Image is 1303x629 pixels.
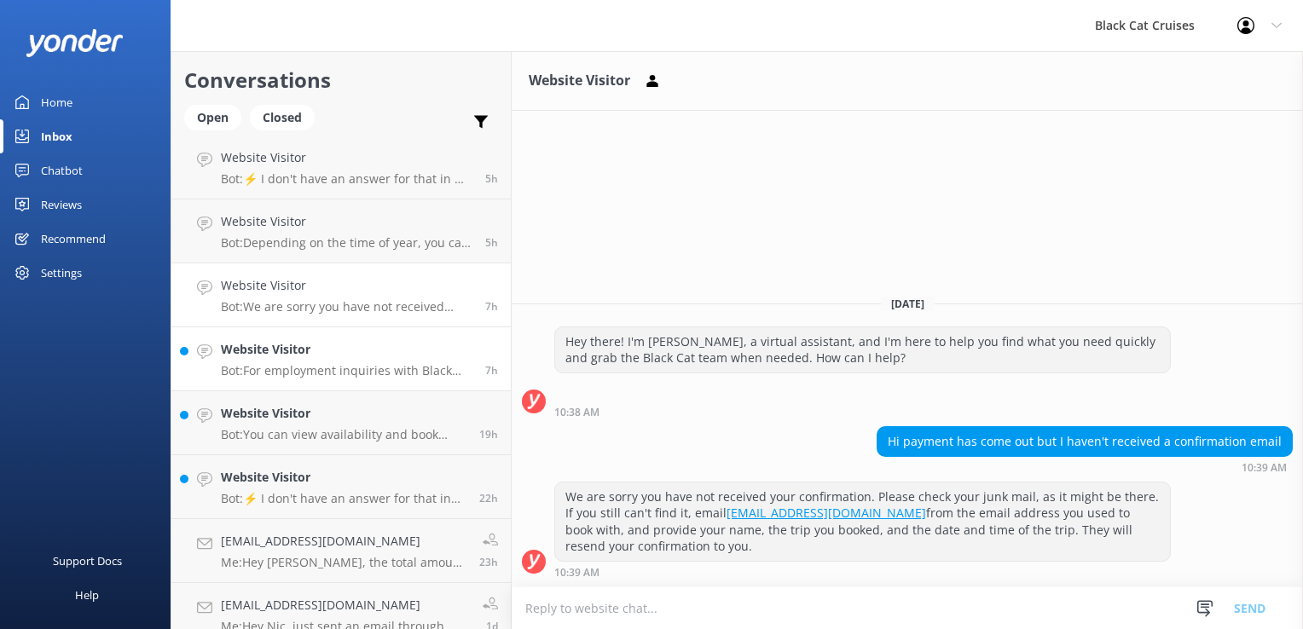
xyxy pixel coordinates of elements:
[171,519,511,583] a: [EMAIL_ADDRESS][DOMAIN_NAME]Me:Hey [PERSON_NAME], the total amount for 2 kids and you return will...
[26,29,124,57] img: yonder-white-logo.png
[53,544,122,578] div: Support Docs
[184,64,498,96] h2: Conversations
[250,107,323,126] a: Closed
[171,391,511,455] a: Website VisitorBot:You can view availability and book your Pirate [PERSON_NAME] tour online at [U...
[41,85,72,119] div: Home
[250,105,315,130] div: Closed
[221,555,466,570] p: Me: Hey [PERSON_NAME], the total amount for 2 kids and you return will be $60 as its $10 each way...
[41,153,83,188] div: Chatbot
[554,407,599,418] strong: 10:38 AM
[877,461,1293,473] div: Sep 18 2025 10:39am (UTC +12:00) Pacific/Auckland
[171,263,511,327] a: Website VisitorBot:We are sorry you have not received your confirmation. Please check your junk m...
[41,256,82,290] div: Settings
[479,427,498,441] span: Sep 17 2025 10:08pm (UTC +12:00) Pacific/Auckland
[75,578,99,612] div: Help
[184,107,250,126] a: Open
[171,327,511,391] a: Website VisitorBot:For employment inquiries with Black Cat Cruises, please contact them at [EMAIL...
[479,555,498,569] span: Sep 17 2025 05:44pm (UTC +12:00) Pacific/Auckland
[184,105,241,130] div: Open
[41,222,106,256] div: Recommend
[221,363,472,378] p: Bot: For employment inquiries with Black Cat Cruises, please contact them at [EMAIL_ADDRESS][DOMA...
[221,404,466,423] h4: Website Visitor
[221,299,472,314] p: Bot: We are sorry you have not received your confirmation. Please check your junk mail, as it mig...
[554,406,1171,418] div: Sep 18 2025 10:38am (UTC +12:00) Pacific/Auckland
[877,427,1292,456] div: Hi payment has come out but I haven't received a confirmation email
[221,171,472,187] p: Bot: ⚡ I don't have an answer for that in my knowledge base. Please try and rephrase your questio...
[727,505,926,521] a: [EMAIL_ADDRESS][DOMAIN_NAME]
[221,212,472,231] h4: Website Visitor
[1242,463,1287,473] strong: 10:39 AM
[479,491,498,505] span: Sep 17 2025 06:59pm (UTC +12:00) Pacific/Auckland
[221,427,466,442] p: Bot: You can view availability and book your Pirate [PERSON_NAME] tour online at [URL][DOMAIN_NAME].
[221,340,472,359] h4: Website Visitor
[221,532,466,551] h4: [EMAIL_ADDRESS][DOMAIN_NAME]
[485,299,498,314] span: Sep 18 2025 10:39am (UTC +12:00) Pacific/Auckland
[221,148,472,167] h4: Website Visitor
[41,119,72,153] div: Inbox
[485,363,498,378] span: Sep 18 2025 09:46am (UTC +12:00) Pacific/Auckland
[221,596,470,615] h4: [EMAIL_ADDRESS][DOMAIN_NAME]
[485,235,498,250] span: Sep 18 2025 12:04pm (UTC +12:00) Pacific/Auckland
[221,276,472,295] h4: Website Visitor
[555,482,1170,561] div: We are sorry you have not received your confirmation. Please check your junk mail, as it might be...
[881,297,935,311] span: [DATE]
[221,235,472,251] p: Bot: Depending on the time of year, you can spend a whole day or half a day on [GEOGRAPHIC_DATA]....
[221,468,466,487] h4: Website Visitor
[554,566,1171,578] div: Sep 18 2025 10:39am (UTC +12:00) Pacific/Auckland
[171,136,511,199] a: Website VisitorBot:⚡ I don't have an answer for that in my knowledge base. Please try and rephras...
[485,171,498,186] span: Sep 18 2025 12:33pm (UTC +12:00) Pacific/Auckland
[171,199,511,263] a: Website VisitorBot:Depending on the time of year, you can spend a whole day or half a day on [GEO...
[555,327,1170,372] div: Hey there! I'm [PERSON_NAME], a virtual assistant, and I'm here to help you find what you need qu...
[529,70,630,92] h3: Website Visitor
[41,188,82,222] div: Reviews
[554,568,599,578] strong: 10:39 AM
[171,455,511,519] a: Website VisitorBot:⚡ I don't have an answer for that in my knowledge base. Please try and rephras...
[221,491,466,506] p: Bot: ⚡ I don't have an answer for that in my knowledge base. Please try and rephrase your questio...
